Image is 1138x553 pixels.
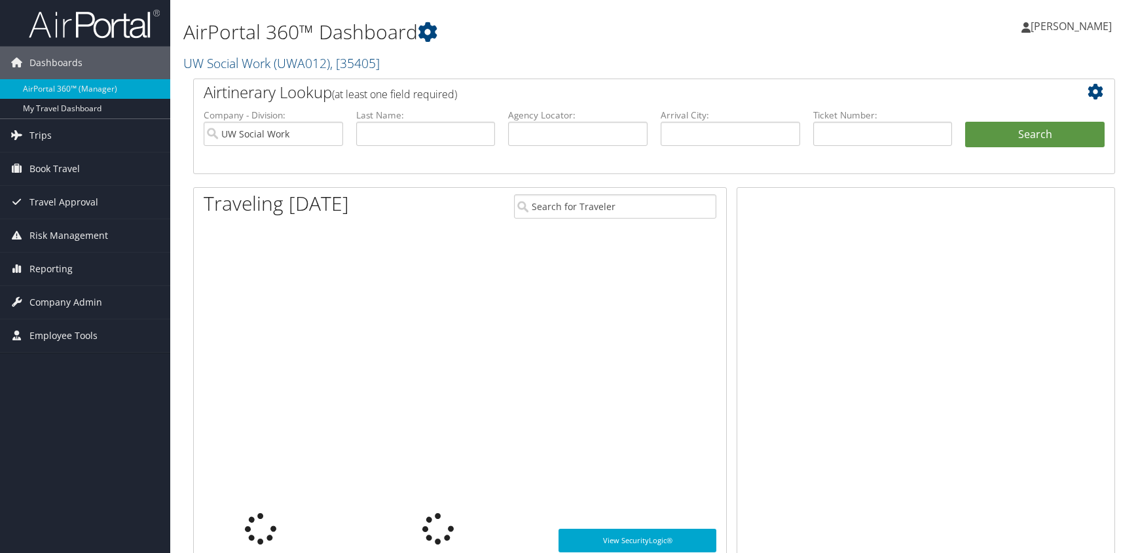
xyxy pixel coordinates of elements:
[1031,19,1112,33] span: [PERSON_NAME]
[29,9,160,39] img: airportal-logo.png
[965,122,1105,148] button: Search
[508,109,648,122] label: Agency Locator:
[183,18,811,46] h1: AirPortal 360™ Dashboard
[1021,7,1125,46] a: [PERSON_NAME]
[29,152,80,185] span: Book Travel
[559,529,716,552] a: View SecurityLogic®
[29,286,102,319] span: Company Admin
[204,81,1028,103] h2: Airtinerary Lookup
[29,253,73,285] span: Reporting
[29,186,98,219] span: Travel Approval
[29,46,83,79] span: Dashboards
[514,194,716,219] input: Search for Traveler
[183,54,380,72] a: UW Social Work
[813,109,953,122] label: Ticket Number:
[274,54,330,72] span: ( UWA012 )
[204,190,349,217] h1: Traveling [DATE]
[204,109,343,122] label: Company - Division:
[29,319,98,352] span: Employee Tools
[661,109,800,122] label: Arrival City:
[29,119,52,152] span: Trips
[332,87,457,101] span: (at least one field required)
[29,219,108,252] span: Risk Management
[356,109,496,122] label: Last Name:
[330,54,380,72] span: , [ 35405 ]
